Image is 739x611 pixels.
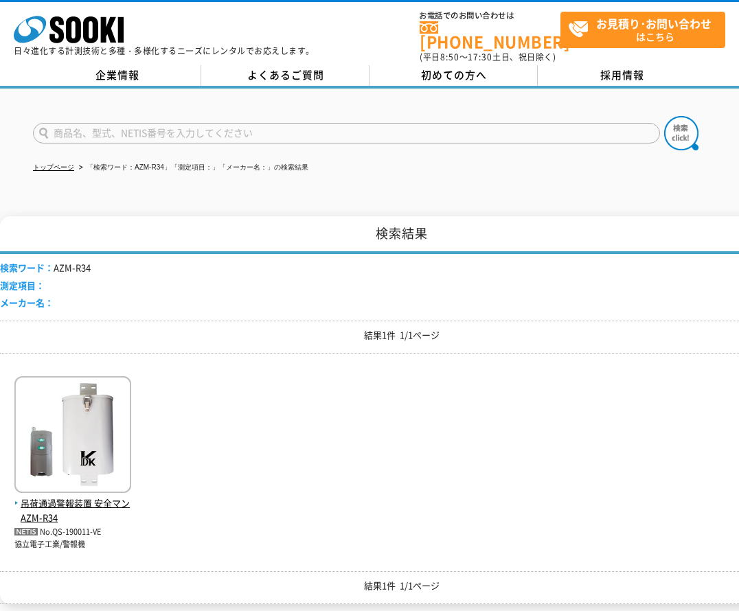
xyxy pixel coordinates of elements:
img: AZM-R34 [14,376,131,496]
input: 商品名、型式、NETIS番号を入力してください [33,123,660,143]
span: 8:50 [440,51,459,63]
span: 17:30 [468,51,492,63]
span: はこちら [568,12,725,47]
a: お見積り･お問い合わせはこちら [560,12,725,48]
a: 企業情報 [33,65,201,86]
p: 日々進化する計測技術と多種・多様化するニーズにレンタルでお応えします。 [14,47,315,55]
li: 「検索ワード：AZM-R34」「測定項目：」「メーカー名：」の検索結果 [76,161,308,175]
a: トップページ [33,163,74,171]
p: No.QS-190011-VE [14,525,131,540]
img: btn_search.png [664,116,698,150]
a: 吊荷通過警報装置 安全マン AZM-R34 [14,482,131,524]
a: 採用情報 [538,65,706,86]
span: (平日 ～ 土日、祝日除く) [420,51,556,63]
a: 初めての方へ [369,65,538,86]
span: 初めての方へ [421,67,487,82]
span: お電話でのお問い合わせは [420,12,560,20]
a: [PHONE_NUMBER] [420,21,560,49]
span: 吊荷通過警報装置 安全マン AZM-R34 [14,496,131,525]
strong: お見積り･お問い合わせ [596,15,712,32]
a: よくあるご質問 [201,65,369,86]
p: 協立電子工業/警報機 [14,539,131,551]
